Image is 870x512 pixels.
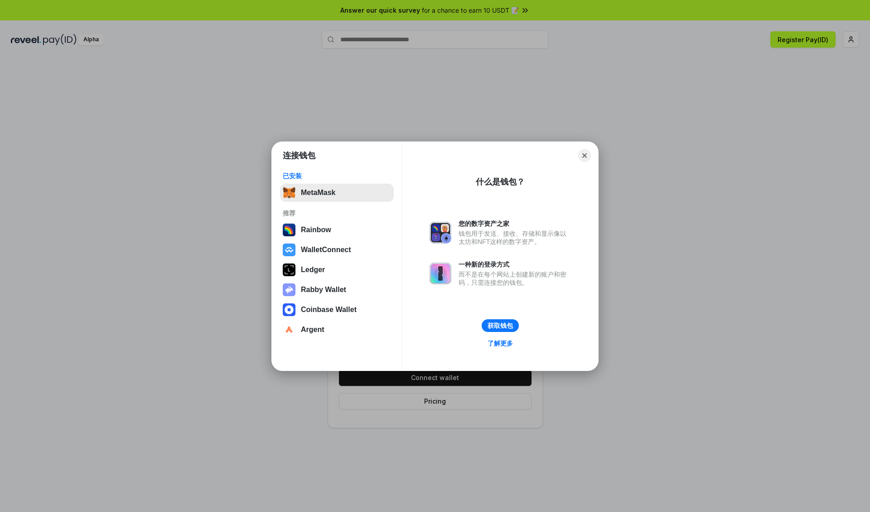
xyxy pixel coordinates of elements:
[283,283,295,296] img: svg+xml,%3Csvg%20xmlns%3D%22http%3A%2F%2Fwww.w3.org%2F2000%2Fsvg%22%20fill%3D%22none%22%20viewBox...
[280,184,394,202] button: MetaMask
[482,319,519,332] button: 获取钱包
[283,323,295,336] img: svg+xml,%3Csvg%20width%3D%2228%22%20height%3D%2228%22%20viewBox%3D%220%200%2028%2028%22%20fill%3D...
[459,229,571,246] div: 钱包用于发送、接收、存储和显示像以太坊和NFT这样的数字资产。
[280,221,394,239] button: Rainbow
[280,281,394,299] button: Rabby Wallet
[488,322,513,330] div: 获取钱包
[301,226,331,234] div: Rainbow
[280,261,394,279] button: Ledger
[283,150,315,161] h1: 连接钱包
[301,189,335,197] div: MetaMask
[301,266,325,274] div: Ledger
[301,286,346,294] div: Rabby Wallet
[301,306,357,314] div: Coinbase Wallet
[430,263,451,284] img: svg+xml,%3Csvg%20xmlns%3D%22http%3A%2F%2Fwww.w3.org%2F2000%2Fsvg%22%20fill%3D%22none%22%20viewBox...
[280,321,394,339] button: Argent
[283,172,391,180] div: 已安装
[283,303,295,316] img: svg+xml,%3Csvg%20width%3D%2228%22%20height%3D%2228%22%20viewBox%3D%220%200%2028%2028%22%20fill%3D...
[283,224,295,236] img: svg+xml,%3Csvg%20width%3D%22120%22%20height%3D%22120%22%20viewBox%3D%220%200%20120%20120%22%20fil...
[476,176,525,187] div: 什么是钱包？
[301,246,351,254] div: WalletConnect
[283,186,295,199] img: svg+xml,%3Csvg%20fill%3D%22none%22%20height%3D%2233%22%20viewBox%3D%220%200%2035%2033%22%20width%...
[488,339,513,347] div: 了解更多
[459,270,571,287] div: 而不是在每个网站上创建新的账户和密码，只需连接您的钱包。
[430,222,451,244] img: svg+xml,%3Csvg%20xmlns%3D%22http%3A%2F%2Fwww.w3.org%2F2000%2Fsvg%22%20fill%3D%22none%22%20viewBox...
[283,209,391,217] div: 推荐
[578,149,591,162] button: Close
[482,337,518,349] a: 了解更多
[459,260,571,268] div: 一种新的登录方式
[459,219,571,228] div: 您的数字资产之家
[280,301,394,319] button: Coinbase Wallet
[283,244,295,256] img: svg+xml,%3Csvg%20width%3D%2228%22%20height%3D%2228%22%20viewBox%3D%220%200%2028%2028%22%20fill%3D...
[301,326,324,334] div: Argent
[283,263,295,276] img: svg+xml,%3Csvg%20xmlns%3D%22http%3A%2F%2Fwww.w3.org%2F2000%2Fsvg%22%20width%3D%2228%22%20height%3...
[280,241,394,259] button: WalletConnect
